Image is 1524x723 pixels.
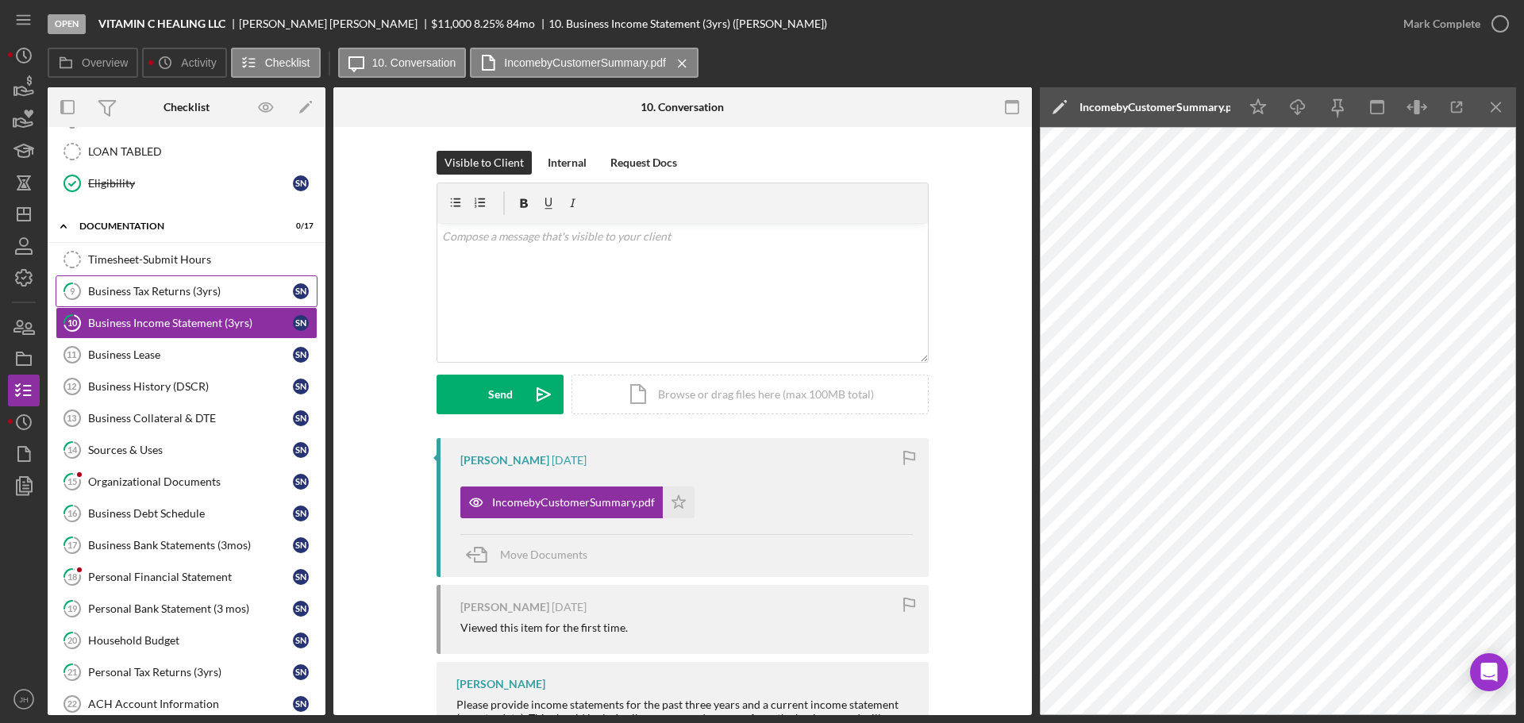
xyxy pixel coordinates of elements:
button: IncomebyCustomerSummary.pdf [470,48,698,78]
div: Viewed this item for the first time. [460,621,628,634]
tspan: 22 [67,699,77,709]
div: Sources & Uses [88,444,293,456]
tspan: 19 [67,603,78,613]
tspan: 12 [67,382,76,391]
b: VITAMIN C HEALING LLC [98,17,225,30]
div: Visible to Client [444,151,524,175]
div: [PERSON_NAME] [456,678,545,690]
div: 10. Conversation [641,101,724,113]
label: Activity [181,56,216,69]
a: 13Business Collateral & DTESN [56,402,317,434]
div: Mark Complete [1403,8,1480,40]
div: S N [293,379,309,394]
div: S N [293,442,309,458]
button: Internal [540,151,595,175]
tspan: 21 [67,667,77,677]
a: 10Business Income Statement (3yrs)SN [56,307,317,339]
div: Internal [548,151,587,175]
time: 2025-10-01 16:51 [552,454,587,467]
label: IncomebyCustomerSummary.pdf [504,56,666,69]
div: LOAN TABLED [88,145,317,158]
tspan: 17 [67,540,78,550]
div: Business Tax Returns (3yrs) [88,285,293,298]
div: Personal Bank Statement (3 mos) [88,602,293,615]
button: IncomebyCustomerSummary.pdf [460,486,695,518]
div: Open [48,14,86,34]
a: 17Business Bank Statements (3mos)SN [56,529,317,561]
a: 19Personal Bank Statement (3 mos)SN [56,593,317,625]
div: [PERSON_NAME] [460,601,549,613]
div: Checklist [164,101,210,113]
div: 84 mo [506,17,535,30]
button: Visible to Client [437,151,532,175]
div: ACH Account Information [88,698,293,710]
div: 0 / 17 [285,221,314,231]
div: Open Intercom Messenger [1470,653,1508,691]
div: S N [293,175,309,191]
div: Business Bank Statements (3mos) [88,539,293,552]
div: S N [293,696,309,712]
div: S N [293,410,309,426]
div: 8.25 % [474,17,504,30]
button: Overview [48,48,138,78]
div: Business Debt Schedule [88,507,293,520]
div: Timesheet-Submit Hours [88,253,317,266]
button: Move Documents [460,535,603,575]
div: S N [293,347,309,363]
a: 22ACH Account InformationSN [56,688,317,720]
div: S N [293,633,309,648]
div: S N [293,315,309,331]
a: 11Business LeaseSN [56,339,317,371]
tspan: 11 [67,350,76,360]
div: IncomebyCustomerSummary.pdf [492,496,655,509]
a: 21Personal Tax Returns (3yrs)SN [56,656,317,688]
tspan: 15 [67,476,77,486]
div: S N [293,474,309,490]
div: 10. Business Income Statement (3yrs) ([PERSON_NAME]) [548,17,827,30]
div: Business Collateral & DTE [88,412,293,425]
div: Business Lease [88,348,293,361]
div: S N [293,569,309,585]
span: $11,000 [431,17,471,30]
button: JH [8,683,40,715]
tspan: 18 [67,571,77,582]
div: Documentation [79,221,274,231]
div: S N [293,537,309,553]
a: LOAN TABLED [56,136,317,167]
time: 2025-09-30 18:05 [552,601,587,613]
div: Send [488,375,513,414]
text: JH [19,695,29,704]
div: S N [293,283,309,299]
div: Business Income Statement (3yrs) [88,317,293,329]
tspan: 10 [67,317,78,328]
a: 18Personal Financial StatementSN [56,561,317,593]
span: Move Documents [500,548,587,561]
div: Personal Tax Returns (3yrs) [88,666,293,679]
tspan: 9 [70,286,75,296]
div: Eligibility [88,177,293,190]
tspan: 16 [67,508,78,518]
a: Timesheet-Submit Hours [56,244,317,275]
label: Overview [82,56,128,69]
button: 10. Conversation [338,48,467,78]
a: EligibilitySN [56,167,317,199]
button: Checklist [231,48,321,78]
a: 16Business Debt ScheduleSN [56,498,317,529]
div: S N [293,601,309,617]
a: 12Business History (DSCR)SN [56,371,317,402]
div: Request Docs [610,151,677,175]
tspan: 13 [67,413,76,423]
div: IncomebyCustomerSummary.pdf [1079,101,1230,113]
div: Personal Financial Statement [88,571,293,583]
tspan: 20 [67,635,78,645]
button: Request Docs [602,151,685,175]
div: Business History (DSCR) [88,380,293,393]
div: Household Budget [88,634,293,647]
button: Mark Complete [1387,8,1516,40]
a: 20Household BudgetSN [56,625,317,656]
button: Send [437,375,564,414]
a: 15Organizational DocumentsSN [56,466,317,498]
label: Checklist [265,56,310,69]
a: 9Business Tax Returns (3yrs)SN [56,275,317,307]
button: Activity [142,48,226,78]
